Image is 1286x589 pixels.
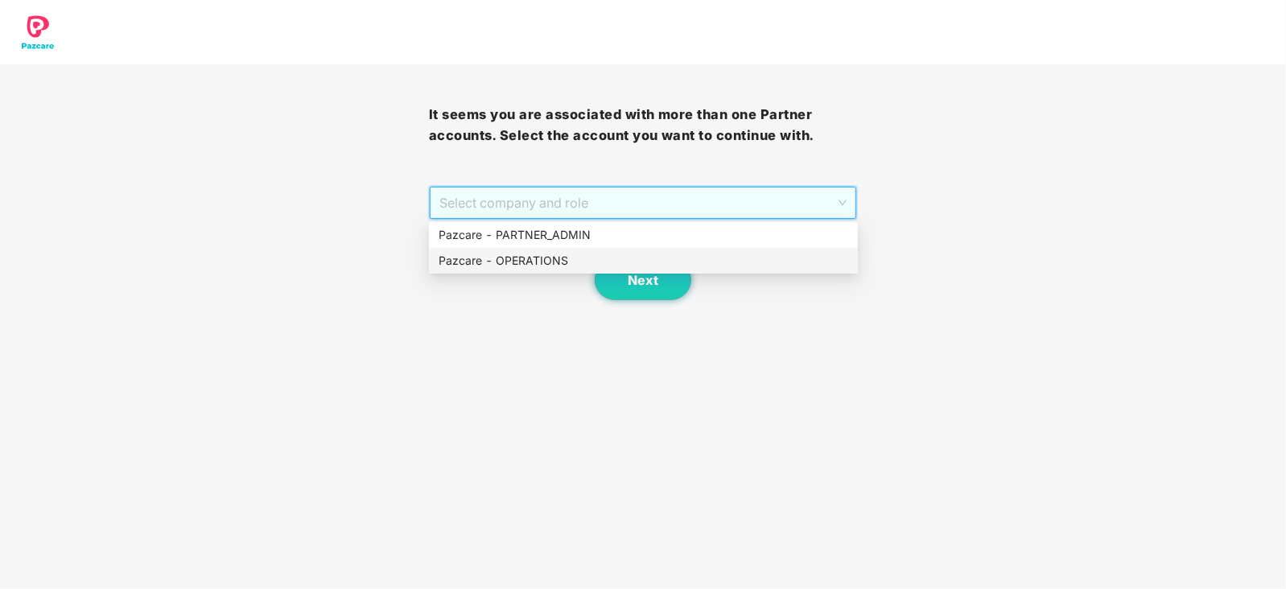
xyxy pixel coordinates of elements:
h3: It seems you are associated with more than one Partner accounts. Select the account you want to c... [429,105,858,146]
div: Pazcare - OPERATIONS [439,252,848,270]
div: Pazcare - PARTNER_ADMIN [429,222,858,248]
span: Next [628,273,658,288]
span: Select company and role [439,187,847,218]
div: Pazcare - OPERATIONS [429,248,858,274]
button: Next [595,260,691,300]
div: Pazcare - PARTNER_ADMIN [439,226,848,244]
